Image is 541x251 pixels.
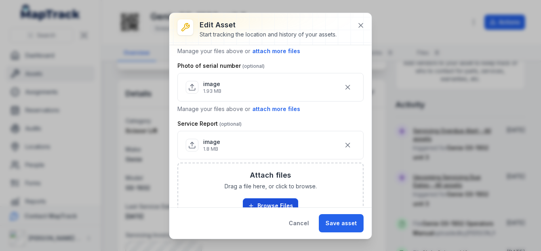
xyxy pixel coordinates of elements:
h3: Edit asset [200,19,337,31]
label: Service Report [177,120,242,128]
span: Drag a file here, or click to browse. [225,182,317,190]
button: Save asset [319,214,364,232]
p: Manage your files above or [177,47,364,56]
button: Browse Files [243,198,298,213]
p: 1.93 MB [203,88,221,94]
button: attach more files [252,105,301,113]
div: Start tracking the location and history of your assets. [200,31,337,38]
p: 1.8 MB [203,146,220,152]
button: attach more files [252,47,301,56]
p: Manage your files above or [177,105,364,113]
p: image [203,138,220,146]
button: Cancel [282,214,316,232]
h3: Attach files [250,170,291,181]
label: Photo of serial number [177,62,265,70]
p: image [203,80,221,88]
